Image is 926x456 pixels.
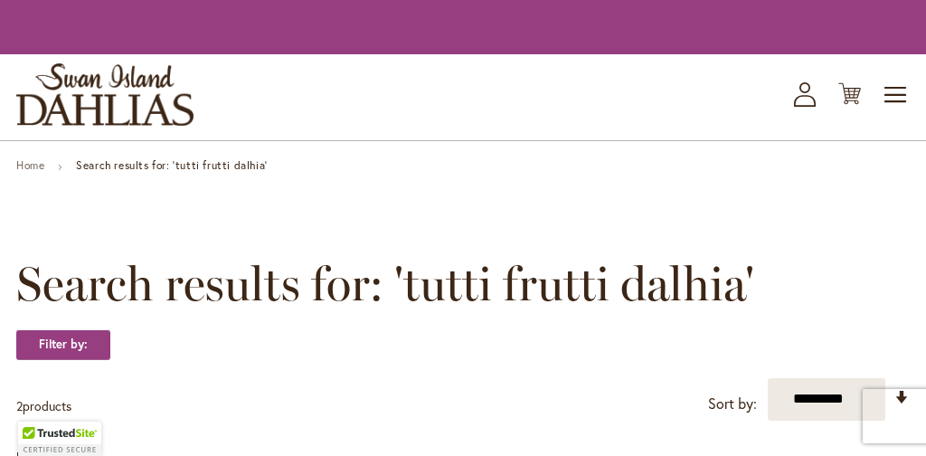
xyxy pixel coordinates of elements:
[76,158,268,172] strong: Search results for: 'tutti frutti dalhia'
[708,387,757,421] label: Sort by:
[16,257,754,311] span: Search results for: 'tutti frutti dalhia'
[14,392,64,442] iframe: Launch Accessibility Center
[16,63,194,126] a: store logo
[16,329,110,360] strong: Filter by:
[16,158,44,172] a: Home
